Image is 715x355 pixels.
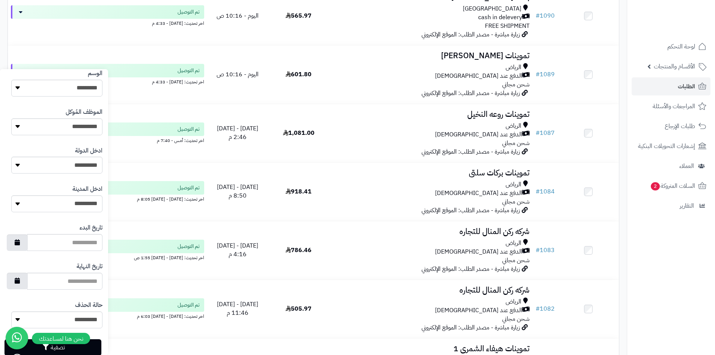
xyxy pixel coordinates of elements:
[77,262,102,271] label: تاريخ النهاية
[502,139,530,148] span: شحن مجاني
[435,306,522,315] span: الدفع عند [DEMOGRAPHIC_DATA]
[650,181,695,191] span: السلات المتروكة
[286,187,312,196] span: 918.41
[680,201,694,211] span: التقارير
[421,30,520,39] span: زيارة مباشرة - مصدر الطلب: الموقع الإلكتروني
[178,243,200,250] span: تم التوصيل
[632,77,710,95] a: الطلبات
[66,108,102,116] label: الموظف المُوكل
[421,206,520,215] span: زيارة مباشرة - مصدر الطلب: الموقع الإلكتروني
[421,147,520,156] span: زيارة مباشرة - مصدر الطلب: الموقع الإلكتروني
[178,125,200,133] span: تم التوصيل
[217,124,258,142] span: [DATE] - [DATE] 2:46 م
[463,5,521,13] span: [GEOGRAPHIC_DATA]
[75,301,102,310] label: حالة الحذف
[217,70,259,79] span: اليوم - 10:16 ص
[536,246,540,255] span: #
[536,128,555,137] a: #1087
[332,51,530,60] h3: تموينات [PERSON_NAME]
[421,323,520,332] span: زيارة مباشرة - مصدر الطلب: الموقع الإلكتروني
[421,264,520,273] span: زيارة مباشرة - مصدر الطلب: الموقع الإلكتروني
[654,61,695,72] span: الأقسام والمنتجات
[506,180,521,189] span: الرياض
[286,70,312,79] span: 601.80
[332,344,530,353] h3: تموينات هيفاء الشمرى 1
[72,185,102,193] label: ادخل المدينة
[332,110,530,119] h3: تموينات روعه النخيل
[678,81,695,92] span: الطلبات
[332,227,530,236] h3: شركه ركن المنال للتجاره
[178,67,200,74] span: تم التوصيل
[536,304,555,313] a: #1082
[632,177,710,195] a: السلات المتروكة2
[665,121,695,131] span: طلبات الإرجاع
[178,184,200,192] span: تم التوصيل
[632,97,710,115] a: المراجعات والأسئلة
[178,301,200,309] span: تم التوصيل
[332,169,530,177] h3: تموينات بركات سلتى
[679,161,694,171] span: العملاء
[502,80,530,89] span: شحن مجاني
[632,197,710,215] a: التقارير
[651,182,660,190] span: 2
[217,183,258,200] span: [DATE] - [DATE] 8:50 م
[435,248,522,256] span: الدفع عند [DEMOGRAPHIC_DATA]
[88,69,102,78] label: الوسم
[502,256,530,265] span: شحن مجاني
[506,239,521,248] span: الرياض
[536,128,540,137] span: #
[217,300,258,317] span: [DATE] - [DATE] 11:46 م
[283,128,315,137] span: 1,081.00
[11,19,204,27] div: اخر تحديث: [DATE] - 4:33 م
[653,101,695,112] span: المراجعات والأسئلة
[286,246,312,255] span: 786.46
[632,157,710,175] a: العملاء
[638,141,695,151] span: إشعارات التحويلات البنكية
[506,298,521,306] span: الرياض
[664,21,708,37] img: logo-2.png
[502,197,530,206] span: شحن مجاني
[536,246,555,255] a: #1083
[536,11,555,20] a: #1090
[217,11,259,20] span: اليوم - 10:16 ص
[75,147,102,155] label: ادخل الدولة
[80,224,102,232] label: تاريخ البدء
[421,89,520,98] span: زيارة مباشرة - مصدر الطلب: الموقع الإلكتروني
[506,122,521,130] span: الرياض
[632,137,710,155] a: إشعارات التحويلات البنكية
[536,70,555,79] a: #1089
[632,117,710,135] a: طلبات الإرجاع
[502,314,530,323] span: شحن مجاني
[506,63,521,72] span: الرياض
[435,72,522,80] span: الدفع عند [DEMOGRAPHIC_DATA]
[178,8,200,16] span: تم التوصيل
[632,38,710,56] a: لوحة التحكم
[536,187,555,196] a: #1084
[286,304,312,313] span: 505.97
[217,241,258,259] span: [DATE] - [DATE] 4:16 م
[536,304,540,313] span: #
[667,41,695,52] span: لوحة التحكم
[332,286,530,295] h3: شركه ركن المنال للتجاره
[536,187,540,196] span: #
[536,11,540,20] span: #
[286,11,312,20] span: 565.97
[435,189,522,198] span: الدفع عند [DEMOGRAPHIC_DATA]
[478,13,522,22] span: cash in delevery
[435,130,522,139] span: الدفع عند [DEMOGRAPHIC_DATA]
[536,70,540,79] span: #
[485,21,530,30] span: FREE SHIPMENT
